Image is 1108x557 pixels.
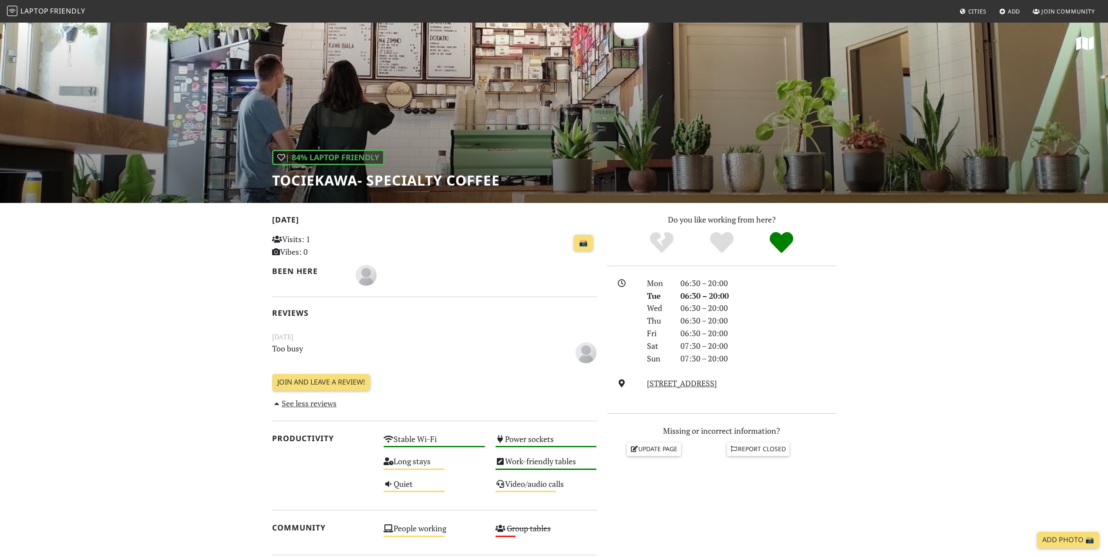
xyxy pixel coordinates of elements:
[7,6,17,16] img: LaptopFriendly
[272,267,346,276] h2: Been here
[356,269,377,280] span: Giovani Chacon
[968,7,987,15] span: Cities
[272,523,374,532] h2: Community
[1008,7,1020,15] span: Add
[647,378,717,388] a: [STREET_ADDRESS]
[50,6,85,16] span: Friendly
[272,398,337,408] a: See less reviews
[378,477,490,499] div: Quiet
[576,346,596,357] span: M R
[507,523,551,533] s: Group tables
[490,432,602,454] div: Power sockets
[574,235,593,251] a: 📸
[378,521,490,543] div: People working
[272,233,374,258] p: Visits: 1 Vibes: 0
[267,331,602,342] small: [DATE]
[272,172,500,189] h1: Tociekawa- Specialty Coffee
[642,290,675,302] div: Tue
[675,327,842,340] div: 06:30 – 20:00
[1029,3,1098,19] a: Join Community
[642,302,675,314] div: Wed
[642,277,675,290] div: Mon
[378,432,490,454] div: Stable Wi-Fi
[272,150,384,165] div: | 84% Laptop Friendly
[996,3,1024,19] a: Add
[727,442,790,456] a: Report closed
[490,477,602,499] div: Video/audio calls
[632,231,692,255] div: No
[627,442,681,456] a: Update page
[356,265,377,286] img: blank-535327c66bd565773addf3077783bbfce4b00ec00e9fd257753287c682c7fa38.png
[378,454,490,476] div: Long stays
[675,314,842,327] div: 06:30 – 20:00
[956,3,990,19] a: Cities
[675,277,842,290] div: 06:30 – 20:00
[490,454,602,476] div: Work-friendly tables
[20,6,49,16] span: Laptop
[7,4,85,19] a: LaptopFriendly LaptopFriendly
[607,425,836,437] p: Missing or incorrect information?
[642,327,675,340] div: Fri
[272,308,597,317] h2: Reviews
[267,342,546,362] p: Too busy
[607,213,836,226] p: Do you like working from here?
[272,374,370,391] a: Join and leave a review!
[1041,7,1095,15] span: Join Community
[642,340,675,352] div: Sat
[576,342,596,363] img: blank-535327c66bd565773addf3077783bbfce4b00ec00e9fd257753287c682c7fa38.png
[675,352,842,365] div: 07:30 – 20:00
[642,314,675,327] div: Thu
[692,231,752,255] div: Yes
[751,231,812,255] div: Definitely!
[675,290,842,302] div: 06:30 – 20:00
[272,434,374,443] h2: Productivity
[675,302,842,314] div: 06:30 – 20:00
[1037,532,1099,548] a: Add Photo 📸
[675,340,842,352] div: 07:30 – 20:00
[642,352,675,365] div: Sun
[272,215,597,228] h2: [DATE]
